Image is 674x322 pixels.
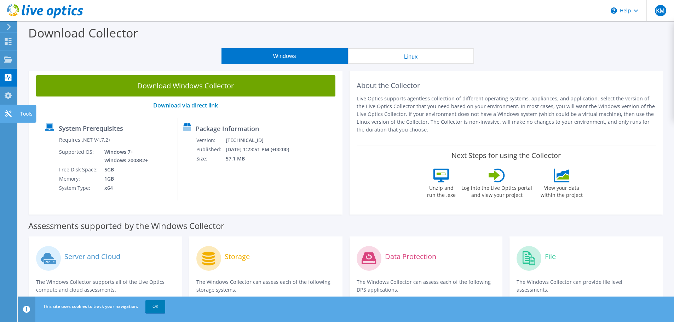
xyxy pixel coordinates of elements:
[17,105,36,123] div: Tools
[225,136,299,145] td: [TECHNICAL_ID]
[145,300,165,313] a: OK
[517,278,656,294] p: The Windows Collector can provide file level assessments.
[545,253,556,260] label: File
[425,182,457,199] label: Unzip and run the .exe
[221,48,348,64] button: Windows
[196,125,259,132] label: Package Information
[196,145,225,154] td: Published:
[357,95,656,134] p: Live Optics supports agentless collection of different operating systems, appliances, and applica...
[59,125,123,132] label: System Prerequisites
[153,101,218,109] a: Download via direct link
[461,182,532,199] label: Log into the Live Optics portal and view your project
[357,278,496,294] p: The Windows Collector can assess each of the following DPS applications.
[655,5,666,16] span: KM
[36,75,335,96] a: Download Windows Collector
[59,136,111,144] label: Requires .NET V4.7.2+
[99,174,149,183] td: 1GB
[59,147,99,165] td: Supported OS:
[196,136,225,145] td: Version:
[99,147,149,165] td: Windows 7+ Windows 2008R2+
[64,253,120,260] label: Server and Cloud
[611,7,617,14] svg: \n
[59,183,99,193] td: System Type:
[536,182,587,199] label: View your data within the project
[59,174,99,183] td: Memory:
[28,25,138,41] label: Download Collector
[225,145,299,154] td: [DATE] 1:23:51 PM (+00:00)
[43,303,138,309] span: This site uses cookies to track your navigation.
[99,183,149,193] td: x64
[59,165,99,174] td: Free Disk Space:
[451,151,561,160] label: Next Steps for using the Collector
[225,253,250,260] label: Storage
[196,154,225,163] td: Size:
[385,253,436,260] label: Data Protection
[28,222,224,229] label: Assessments supported by the Windows Collector
[348,48,474,64] button: Linux
[99,165,149,174] td: 5GB
[36,278,175,294] p: The Windows Collector supports all of the Live Optics compute and cloud assessments.
[357,81,656,90] h2: About the Collector
[225,154,299,163] td: 57.1 MB
[196,278,335,294] p: The Windows Collector can assess each of the following storage systems.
